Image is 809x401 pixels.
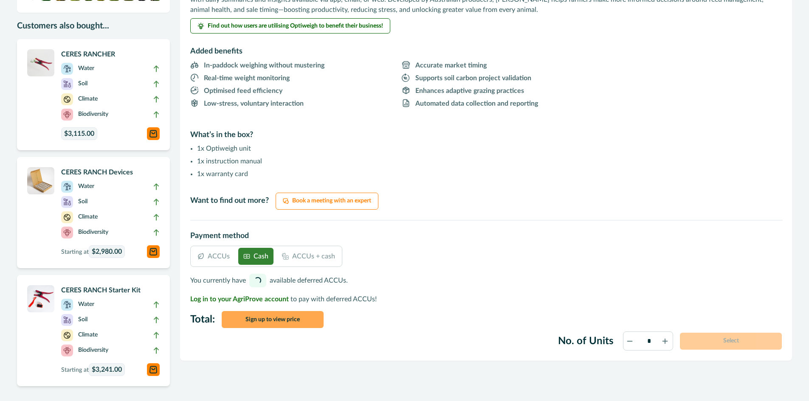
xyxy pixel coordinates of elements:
p: You currently have [190,275,246,286]
img: A box of CERES RANCH devices [27,167,54,194]
span: Find out how users are utilising Optiweigh to benefit their business! [208,23,383,29]
p: CERES RANCH Devices [61,167,160,177]
p: Water [78,182,94,191]
label: Total: [190,312,215,327]
p: ACCUs [208,251,230,261]
label: No. of Units [558,334,614,349]
p: Water [78,64,94,73]
p: Biodiversity [78,346,108,355]
p: Optimised feed efficiency [204,86,282,96]
p: Biodiversity [78,228,108,237]
p: Soil [78,79,87,88]
p: CERES RANCHER [61,49,160,59]
p: Low-stress, voluntary interaction [204,98,304,109]
p: Climate [78,213,98,222]
p: Cash [254,251,268,261]
span: $2,980.00 [92,247,122,257]
p: Real-time weight monitoring [204,73,290,83]
span: $3,241.00 [92,365,122,375]
img: A CERES RANCH applicator device [27,285,54,312]
p: Automated data collection and reporting [415,98,538,109]
p: Supports soil carbon project validation [415,73,531,83]
li: 1x warranty card [197,169,452,179]
p: CERES RANCH Starter Kit [61,285,160,295]
p: Soil [78,315,87,324]
p: Want to find out more? [190,195,269,207]
p: In-paddock weighing without mustering [204,60,324,70]
span: $3,115.00 [64,129,94,139]
p: Enhances adaptive grazing practices [415,86,524,96]
p: available deferred ACCUs. [270,275,348,286]
p: Soil [78,197,87,206]
h2: What’s in the box? [190,117,782,143]
p: Starting at [61,363,125,376]
p: ACCUs + cash [292,251,335,261]
p: Accurate market timing [415,60,487,70]
li: 1x instruction manual [197,156,452,166]
a: Log in to your AgriProve account [190,296,289,303]
p: Biodiversity [78,110,108,119]
button: Find out how users are utilising Optiweigh to benefit their business! [190,18,390,34]
li: 1x Optiweigh unit [197,143,452,154]
p: Starting at [61,245,125,258]
button: Book a meeting with an expert [276,193,378,210]
p: Customers also bought... [17,20,170,32]
p: Climate [78,331,98,339]
h2: Added benefits [190,37,782,60]
button: Sign up to view price [222,311,324,328]
p: Climate [78,95,98,104]
h2: Payment method [190,231,782,246]
p: Water [78,300,94,309]
a: Select [680,333,782,350]
p: to pay with deferred ACCUs! [190,294,377,304]
img: A CERES RANCHER APPLICATOR [27,49,54,76]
